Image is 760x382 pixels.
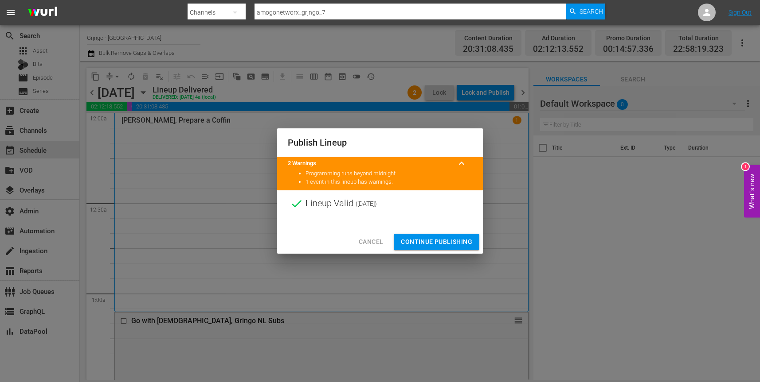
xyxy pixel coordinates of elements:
span: Cancel [359,236,383,247]
span: ( [DATE] ) [356,197,377,210]
button: keyboard_arrow_up [451,153,472,174]
li: 1 event in this lineup has warnings. [306,178,472,186]
div: 1 [742,163,749,170]
span: Continue Publishing [401,236,472,247]
button: Open Feedback Widget [744,165,760,217]
li: Programming runs beyond midnight [306,170,472,178]
img: ans4CAIJ8jUAAAAAAAAAAAAAAAAAAAAAAAAgQb4GAAAAAAAAAAAAAAAAAAAAAAAAJMjXAAAAAAAAAAAAAAAAAAAAAAAAgAT5G... [21,2,64,23]
h2: Publish Lineup [288,135,472,150]
button: Cancel [352,234,390,250]
span: menu [5,7,16,18]
span: keyboard_arrow_up [456,158,467,169]
button: Continue Publishing [394,234,479,250]
div: Lineup Valid [277,190,483,217]
a: Sign Out [729,9,752,16]
span: Search [580,4,603,19]
title: 2 Warnings [288,159,451,168]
